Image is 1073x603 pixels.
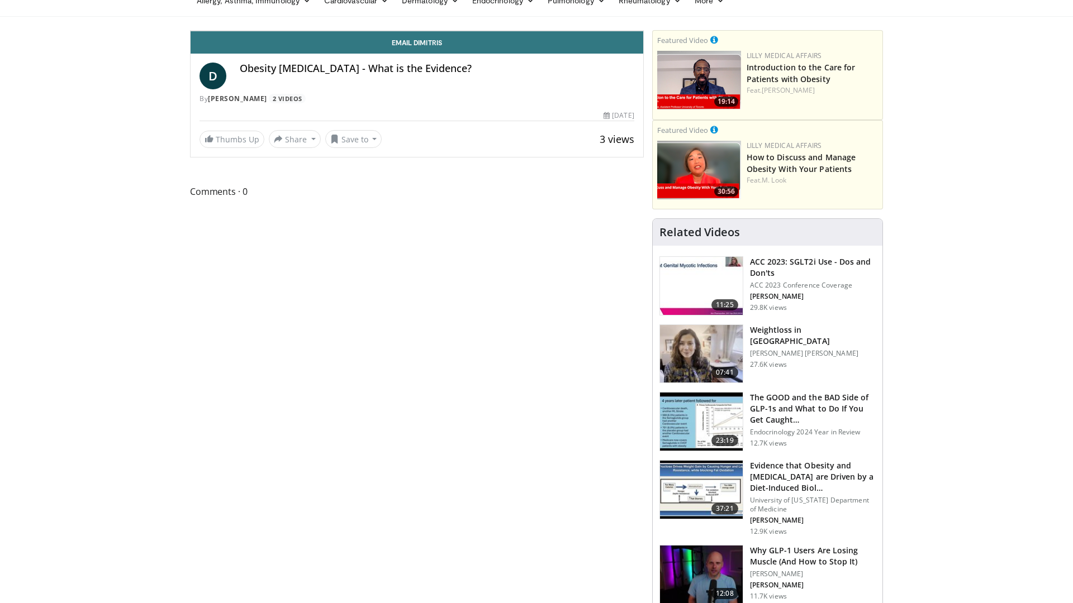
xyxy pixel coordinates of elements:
button: Share [269,130,321,148]
div: Feat. [747,85,878,95]
img: 9983fed1-7565-45be-8934-aef1103ce6e2.150x105_q85_crop-smart_upscale.jpg [660,325,743,383]
img: 9258cdf1-0fbf-450b-845f-99397d12d24a.150x105_q85_crop-smart_upscale.jpg [660,257,743,315]
span: 11:25 [711,299,738,310]
a: M. Look [762,175,786,185]
img: 756cb5e3-da60-49d4-af2c-51c334342588.150x105_q85_crop-smart_upscale.jpg [660,393,743,451]
img: acc2e291-ced4-4dd5-b17b-d06994da28f3.png.150x105_q85_crop-smart_upscale.png [657,51,741,109]
p: 12.9K views [750,527,787,536]
div: By [200,94,634,104]
a: 37:21 Evidence that Obesity and [MEDICAL_DATA] are Driven by a Diet-Induced Biol… University of [... [659,460,876,536]
span: 12:08 [711,588,738,599]
button: Save to [325,130,382,148]
a: 30:56 [657,141,741,199]
p: [PERSON_NAME] [750,516,876,525]
h3: ACC 2023: SGLT2i Use - Dos and Don'ts [750,256,876,279]
p: [PERSON_NAME] [750,569,876,578]
span: 3 views [600,132,634,146]
p: ACC 2023 Conference Coverage [750,281,876,290]
h3: Weightloss in [GEOGRAPHIC_DATA] [750,324,876,347]
a: How to Discuss and Manage Obesity With Your Patients [747,152,856,174]
p: [PERSON_NAME] [750,292,876,301]
a: 23:19 The GOOD and the BAD Side of GLP-1s and What to Do If You Get Caught… Endocrinology 2024 Ye... [659,392,876,451]
span: 23:19 [711,435,738,446]
p: 27.6K views [750,360,787,369]
a: Email Dimitris [191,31,643,54]
a: Lilly Medical Affairs [747,51,822,60]
p: 12.7K views [750,439,787,448]
a: 2 Videos [269,94,306,103]
h3: Why GLP-1 Users Are Losing Muscle (And How to Stop It) [750,545,876,567]
a: Lilly Medical Affairs [747,141,822,150]
p: 29.8K views [750,303,787,312]
h4: Related Videos [659,226,740,239]
p: 11.7K views [750,592,787,601]
p: [PERSON_NAME] [PERSON_NAME] [750,349,876,358]
span: 30:56 [714,186,738,197]
p: [PERSON_NAME] [750,581,876,590]
small: Featured Video [657,35,708,45]
a: Introduction to the Care for Patients with Obesity [747,62,856,84]
a: [PERSON_NAME] [762,85,815,95]
a: D [200,63,226,89]
h4: Obesity [MEDICAL_DATA] - What is the Evidence? [240,63,634,75]
a: Thumbs Up [200,131,264,148]
div: [DATE] [604,111,634,121]
a: 11:25 ACC 2023: SGLT2i Use - Dos and Don'ts ACC 2023 Conference Coverage [PERSON_NAME] 29.8K views [659,256,876,315]
a: 07:41 Weightloss in [GEOGRAPHIC_DATA] [PERSON_NAME] [PERSON_NAME] 27.6K views [659,324,876,384]
div: Feat. [747,175,878,185]
a: [PERSON_NAME] [208,94,267,103]
p: Endocrinology 2024 Year in Review [750,428,876,437]
span: 37:21 [711,503,738,514]
small: Featured Video [657,125,708,135]
img: 53591b2a-b107-489b-8d45-db59bb710304.150x105_q85_crop-smart_upscale.jpg [660,461,743,519]
img: c98a6a29-1ea0-4bd5-8cf5-4d1e188984a7.png.150x105_q85_crop-smart_upscale.png [657,141,741,199]
h3: Evidence that Obesity and [MEDICAL_DATA] are Driven by a Diet-Induced Biol… [750,460,876,494]
span: Comments 0 [190,184,644,199]
a: 19:14 [657,51,741,109]
h3: The GOOD and the BAD Side of GLP-1s and What to Do If You Get Caught… [750,392,876,425]
span: 19:14 [714,97,738,107]
span: 07:41 [711,367,738,378]
p: University of [US_STATE] Department of Medicine [750,496,876,514]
